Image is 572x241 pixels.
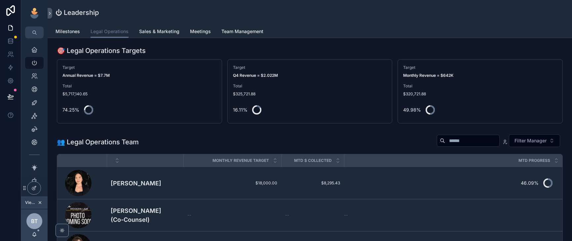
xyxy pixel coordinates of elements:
span: MTD Progress [518,158,550,163]
strong: Q4 Revenue = $2.022M [233,73,278,78]
span: Legal Operations [91,28,129,35]
strong: Monthly Revenue = $642K [403,73,453,78]
span: Total [403,83,557,89]
h1: 🎯 Legal Operations Targets [57,46,146,55]
span: Team Management [221,28,263,35]
span: Target [403,65,557,70]
span: Target [62,65,216,70]
span: Filter Manager [515,137,547,144]
strong: Annual Revenue = $7.7M [62,73,110,78]
span: Target [233,65,387,70]
span: MTD $ Collected [294,158,332,163]
a: [PERSON_NAME] [111,179,179,188]
h1: ⏻ Leadership [56,8,99,17]
div: scrollable content [21,38,48,196]
span: BT [31,217,38,225]
a: $18,000.00 [187,180,277,186]
span: Total [233,83,387,89]
a: -- [344,213,554,218]
span: $5,717,140.65 [62,91,216,97]
span: -- [187,213,191,218]
span: Meetings [190,28,211,35]
a: -- [187,213,277,218]
a: Team Management [221,25,263,39]
span: Viewing as [PERSON_NAME] [25,200,36,205]
span: -- [285,213,289,218]
a: Legal Operations [91,25,129,38]
span: $325,721.88 [233,91,387,97]
img: App logo [29,8,40,19]
span: Milestones [56,28,80,35]
span: -- [344,213,348,218]
a: $8,295.43 [285,180,340,186]
a: [PERSON_NAME] (Co-Counsel) [111,206,179,224]
div: 46.09% [521,176,539,190]
div: 16.11% [233,103,248,117]
span: Total [62,83,216,89]
span: $320,721.88 [403,91,557,97]
span: Monthly Revenue Target [212,158,269,163]
a: -- [285,213,340,218]
a: Meetings [190,25,211,39]
div: 74.25% [62,103,79,117]
a: Sales & Marketing [139,25,179,39]
h1: 👥 Legal Operations Team [57,137,139,147]
button: Select Button [509,134,560,147]
a: 46.09% [344,175,554,191]
span: Sales & Marketing [139,28,179,35]
a: Milestones [56,25,80,39]
div: 49.98% [403,103,421,117]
